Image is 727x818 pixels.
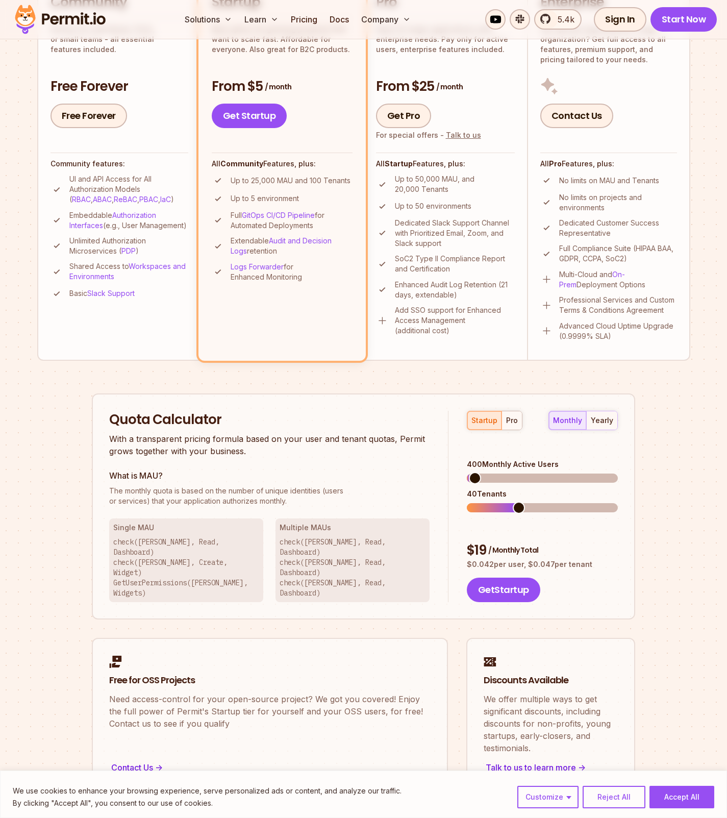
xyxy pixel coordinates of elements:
[181,9,236,30] button: Solutions
[242,211,315,219] a: GitOps CI/CD Pipeline
[92,638,448,792] a: Free for OSS ProjectsNeed access-control for your open-source project? We got you covered! Enjoy ...
[231,262,284,271] a: Logs Forwarder
[69,211,156,230] a: Authorization Interfaces
[594,7,646,32] a: Sign In
[220,159,263,168] strong: Community
[467,559,618,569] p: $ 0.042 per user, $ 0.047 per tenant
[488,545,538,555] span: / Monthly Total
[13,797,402,809] p: By clicking "Accept All", you consent to our use of cookies.
[578,761,586,774] span: ->
[109,486,430,496] span: The monthly quota is based on the number of unique identities (users
[517,786,579,808] button: Customize
[69,174,188,205] p: UI and API Access for All Authorization Models ( , , , , )
[51,78,188,96] h3: Free Forever
[466,638,635,792] a: Discounts AvailableWe offer multiple ways to get significant discounts, including discounts for n...
[559,269,677,290] p: Multi-Cloud and Deployment Options
[559,243,677,264] p: Full Compliance Suite (HIPAA BAA, GDPR, CCPA, SoC2)
[559,270,625,289] a: On-Prem
[559,192,677,213] p: No limits on projects and environments
[231,262,353,282] p: for Enhanced Monitoring
[540,24,677,65] p: Got special requirements? Large organization? Get full access to all features, premium support, a...
[69,288,135,299] p: Basic
[559,218,677,238] p: Dedicated Customer Success Representative
[559,321,677,341] p: Advanced Cloud Uptime Upgrade (0.9999% SLA)
[287,9,321,30] a: Pricing
[385,159,413,168] strong: Startup
[559,176,659,186] p: No limits on MAU and Tenants
[109,674,431,687] h2: Free for OSS Projects
[212,78,353,96] h3: From $5
[467,459,618,469] div: 400 Monthly Active Users
[93,195,112,204] a: ABAC
[51,104,127,128] a: Free Forever
[109,433,430,457] p: With a transparent pricing formula based on your user and tenant quotas, Permit grows together wi...
[231,236,353,256] p: Extendable retention
[534,9,582,30] a: 5.4k
[559,295,677,315] p: Professional Services and Custom Terms & Conditions Agreement
[376,159,515,169] h4: All Features, plus:
[231,236,332,255] a: Audit and Decision Logs
[376,78,515,96] h3: From $25
[484,674,618,687] h2: Discounts Available
[551,13,574,26] span: 5.4k
[69,261,188,282] p: Shared Access to
[109,760,431,775] div: Contact Us
[467,541,618,560] div: $ 19
[549,159,562,168] strong: Pro
[484,693,618,754] p: We offer multiple ways to get significant discounts, including discounts for non-profits, young s...
[357,9,415,30] button: Company
[231,193,299,204] p: Up to 5 environment
[72,195,91,204] a: RBAC
[376,130,481,140] div: For special offers -
[10,2,110,37] img: Permit logo
[265,82,291,92] span: / month
[69,236,188,256] p: Unlimited Authorization Microservices ( )
[467,578,540,602] button: GetStartup
[109,693,431,730] p: Need access-control for your open-source project? We got you covered! Enjoy the full power of Per...
[280,523,425,533] h3: Multiple MAUs
[395,254,515,274] p: SoC2 Type II Compliance Report and Certification
[155,761,163,774] span: ->
[395,201,471,211] p: Up to 50 environments
[376,104,432,128] a: Get Pro
[650,7,717,32] a: Start Now
[325,9,353,30] a: Docs
[231,210,353,231] p: Full for Automated Deployments
[114,195,137,204] a: ReBAC
[212,104,287,128] a: Get Startup
[506,415,518,426] div: pro
[240,9,283,30] button: Learn
[13,785,402,797] p: We use cookies to enhance your browsing experience, serve personalized ads or content, and analyz...
[591,415,613,426] div: yearly
[121,246,136,255] a: PDP
[87,289,135,298] a: Slack Support
[467,489,618,499] div: 40 Tenants
[113,523,259,533] h3: Single MAU
[109,486,430,506] p: or services) that your application authorizes monthly.
[395,218,515,249] p: Dedicated Slack Support Channel with Prioritized Email, Zoom, and Slack support
[395,305,515,336] p: Add SSO support for Enhanced Access Management (additional cost)
[280,537,425,598] p: check([PERSON_NAME], Read, Dashboard) check([PERSON_NAME], Read, Dashboard) check([PERSON_NAME], ...
[109,411,430,429] h2: Quota Calculator
[649,786,714,808] button: Accept All
[212,159,353,169] h4: All Features, plus:
[583,786,645,808] button: Reject All
[113,537,259,598] p: check([PERSON_NAME], Read, Dashboard) check([PERSON_NAME], Create, Widget) GetUserPermissions([PE...
[436,82,463,92] span: / month
[109,469,430,482] h3: What is MAU?
[395,280,515,300] p: Enhanced Audit Log Retention (21 days, extendable)
[231,176,350,186] p: Up to 25,000 MAU and 100 Tenants
[540,104,613,128] a: Contact Us
[395,174,515,194] p: Up to 50,000 MAU, and 20,000 Tenants
[160,195,171,204] a: IaC
[446,131,481,139] a: Talk to us
[51,159,188,169] h4: Community features:
[139,195,158,204] a: PBAC
[484,760,618,775] div: Talk to us to learn more
[540,159,677,169] h4: All Features, plus:
[69,210,188,231] p: Embeddable (e.g., User Management)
